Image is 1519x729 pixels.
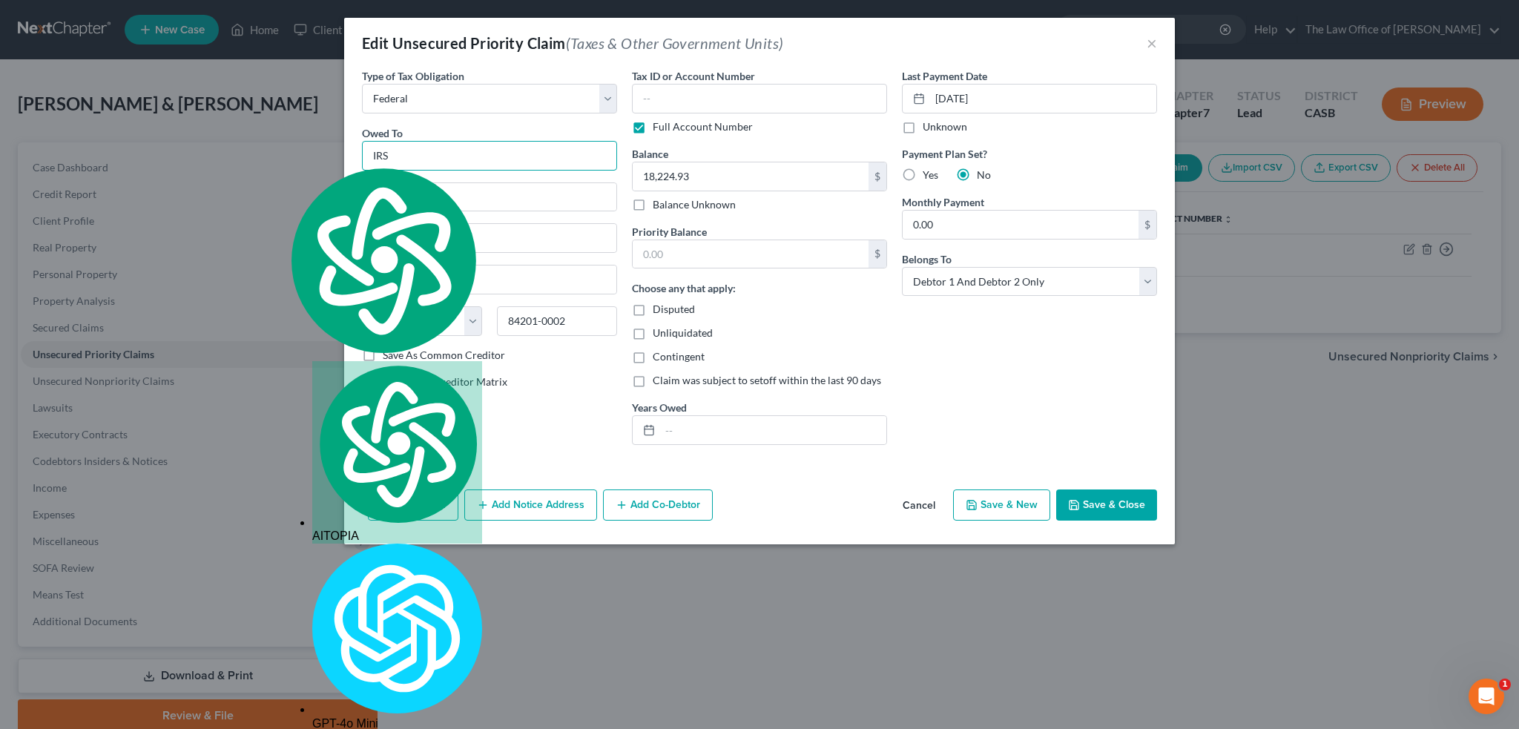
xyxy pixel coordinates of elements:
[312,361,482,544] div: AITOPIA
[653,119,753,134] label: Full Account Number
[930,85,1156,113] input: MM/DD/YYYY
[464,489,597,521] button: Add Notice Address
[362,141,617,171] input: Search creditor by name...
[566,34,784,52] span: (Taxes & Other Government Units)
[362,70,464,82] span: Type of Tax Obligation
[953,489,1050,521] button: Save & New
[363,265,616,294] input: Enter city...
[633,162,869,191] input: 0.00
[653,350,705,363] span: Contingent
[902,68,987,84] label: Last Payment Date
[902,253,952,265] span: Belongs To
[633,240,869,268] input: 0.00
[653,326,713,339] span: Unliquidated
[632,146,668,162] label: Balance
[891,491,947,521] button: Cancel
[632,400,687,415] label: Years Owed
[363,224,616,252] input: Apt, Suite, etc...
[869,240,886,268] div: $
[902,194,984,210] label: Monthly Payment
[902,146,1157,162] label: Payment Plan Set?
[903,211,1139,239] input: 0.00
[1469,679,1504,714] iframe: Intercom live chat
[603,489,713,521] button: Add Co-Debtor
[653,197,736,212] label: Balance Unknown
[632,280,736,296] label: Choose any that apply:
[1147,34,1157,52] button: ×
[362,33,783,53] div: Edit Unsecured Priority Claim
[363,183,616,211] input: Enter address...
[1139,211,1156,239] div: $
[653,374,881,386] span: Claim was subject to setoff within the last 90 days
[977,168,991,181] span: No
[923,168,938,181] span: Yes
[923,119,967,134] label: Unknown
[869,162,886,191] div: $
[1499,679,1511,690] span: 1
[632,84,887,113] input: --
[632,68,755,84] label: Tax ID or Account Number
[1056,489,1157,521] button: Save & Close
[653,303,695,315] span: Disputed
[660,416,886,444] input: --
[632,224,707,240] label: Priority Balance
[362,127,403,139] span: Owed To
[497,306,617,336] input: Enter zip...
